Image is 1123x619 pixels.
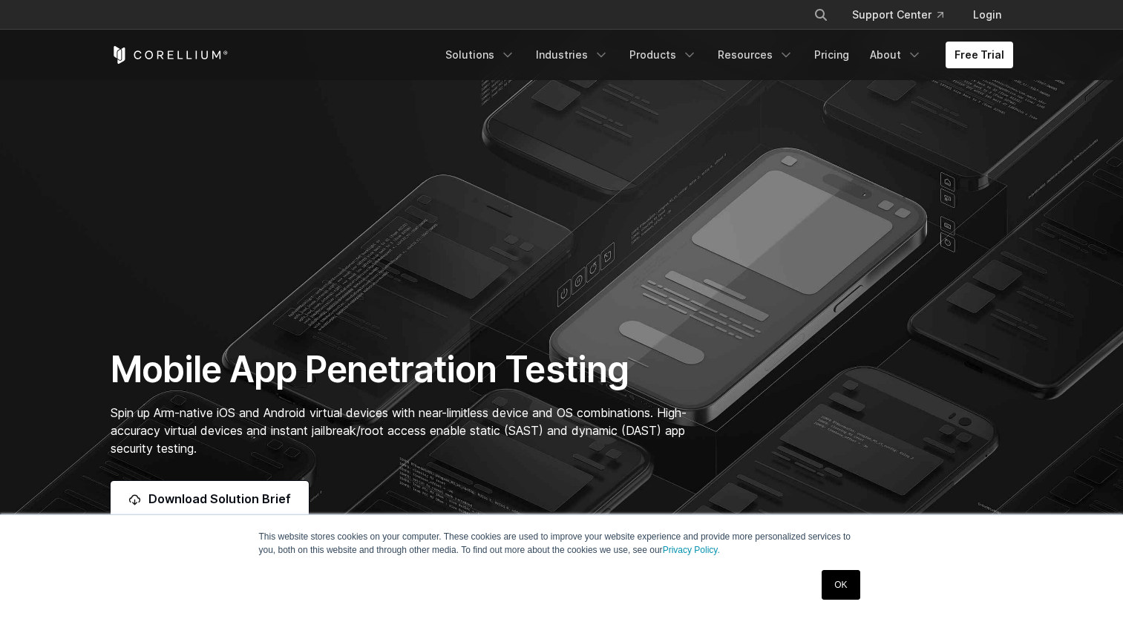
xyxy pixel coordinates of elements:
button: Search [808,1,834,28]
a: Support Center [840,1,955,28]
a: Free Trial [946,42,1013,68]
a: Resources [709,42,802,68]
a: About [861,42,931,68]
a: Industries [527,42,618,68]
p: This website stores cookies on your computer. These cookies are used to improve your website expe... [259,530,865,557]
a: Solutions [436,42,524,68]
a: OK [822,570,860,600]
a: Privacy Policy. [663,545,720,555]
a: Corellium Home [111,46,229,64]
span: Download Solution Brief [148,490,291,508]
a: Download Solution Brief [111,481,309,517]
a: Products [621,42,706,68]
span: Spin up Arm-native iOS and Android virtual devices with near-limitless device and OS combinations... [111,405,687,456]
a: Pricing [805,42,858,68]
div: Navigation Menu [436,42,1013,68]
a: Login [961,1,1013,28]
div: Navigation Menu [796,1,1013,28]
h1: Mobile App Penetration Testing [111,347,702,392]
